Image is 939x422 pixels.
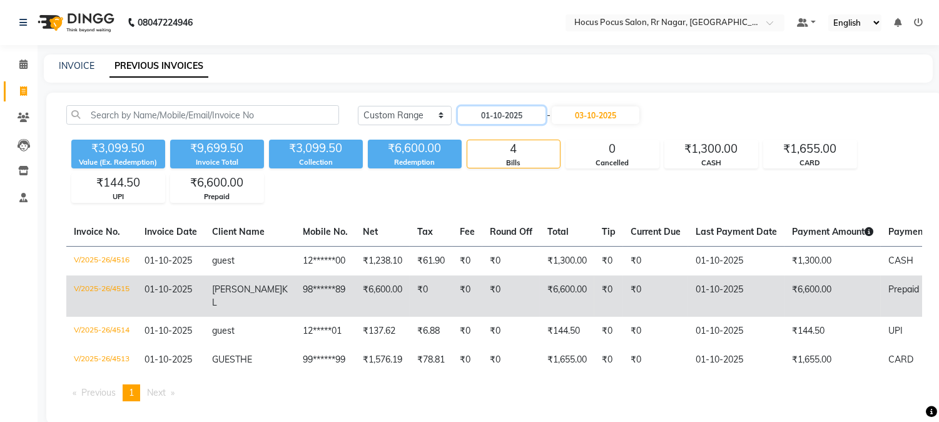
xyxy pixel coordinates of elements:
[623,246,688,275] td: ₹0
[566,140,659,158] div: 0
[888,255,913,266] span: CASH
[145,325,192,336] span: 01-10-2025
[417,226,433,237] span: Tax
[764,158,856,168] div: CARD
[72,192,165,202] div: UPI
[66,275,137,317] td: V/2025-26/4515
[145,354,192,365] span: 01-10-2025
[688,275,784,317] td: 01-10-2025
[355,275,410,317] td: ₹6,600.00
[594,246,623,275] td: ₹0
[129,387,134,398] span: 1
[171,174,263,192] div: ₹6,600.00
[212,284,282,295] span: [PERSON_NAME]
[66,384,922,401] nav: Pagination
[212,226,265,237] span: Client Name
[688,246,784,275] td: 01-10-2025
[171,192,263,202] div: Prepaid
[467,140,560,158] div: 4
[170,140,264,157] div: ₹9,699.50
[594,346,623,374] td: ₹0
[32,5,118,40] img: logo
[540,317,594,346] td: ₹144.50
[212,255,235,266] span: guest
[145,226,197,237] span: Invoice Date
[269,140,363,157] div: ₹3,099.50
[410,317,452,346] td: ₹6.88
[792,226,873,237] span: Payment Amount
[59,60,94,71] a: INVOICE
[623,275,688,317] td: ₹0
[482,317,540,346] td: ₹0
[66,346,137,374] td: V/2025-26/4513
[355,317,410,346] td: ₹137.62
[460,226,475,237] span: Fee
[355,246,410,275] td: ₹1,238.10
[594,275,623,317] td: ₹0
[81,387,116,398] span: Previous
[410,346,452,374] td: ₹78.81
[74,226,120,237] span: Invoice No.
[665,158,758,168] div: CASH
[410,275,452,317] td: ₹0
[552,106,639,124] input: End Date
[212,354,240,365] span: GUEST
[623,346,688,374] td: ₹0
[623,317,688,346] td: ₹0
[355,346,410,374] td: ₹1,576.19
[566,158,659,168] div: Cancelled
[888,325,903,336] span: UPI
[458,106,546,124] input: Start Date
[410,246,452,275] td: ₹61.90
[631,226,681,237] span: Current Due
[594,317,623,346] td: ₹0
[764,140,856,158] div: ₹1,655.00
[540,275,594,317] td: ₹6,600.00
[71,140,165,157] div: ₹3,099.50
[452,275,482,317] td: ₹0
[212,284,288,308] span: K L
[784,346,881,374] td: ₹1,655.00
[240,354,252,365] span: HE
[109,55,208,78] a: PREVIOUS INVOICES
[482,346,540,374] td: ₹0
[540,246,594,275] td: ₹1,300.00
[688,317,784,346] td: 01-10-2025
[547,109,551,122] span: -
[888,284,919,295] span: Prepaid
[170,157,264,168] div: Invoice Total
[147,387,166,398] span: Next
[688,346,784,374] td: 01-10-2025
[490,226,532,237] span: Round Off
[66,246,137,275] td: V/2025-26/4516
[452,317,482,346] td: ₹0
[452,346,482,374] td: ₹0
[547,226,569,237] span: Total
[72,174,165,192] div: ₹144.50
[452,246,482,275] td: ₹0
[482,246,540,275] td: ₹0
[71,157,165,168] div: Value (Ex. Redemption)
[269,157,363,168] div: Collection
[482,275,540,317] td: ₹0
[138,5,193,40] b: 08047224946
[368,157,462,168] div: Redemption
[66,105,339,125] input: Search by Name/Mobile/Email/Invoice No
[696,226,777,237] span: Last Payment Date
[784,275,881,317] td: ₹6,600.00
[602,226,616,237] span: Tip
[303,226,348,237] span: Mobile No.
[368,140,462,157] div: ₹6,600.00
[145,255,192,266] span: 01-10-2025
[888,354,913,365] span: CARD
[66,317,137,346] td: V/2025-26/4514
[363,226,378,237] span: Net
[145,284,192,295] span: 01-10-2025
[212,325,235,336] span: guest
[540,346,594,374] td: ₹1,655.00
[665,140,758,158] div: ₹1,300.00
[784,246,881,275] td: ₹1,300.00
[467,158,560,168] div: Bills
[784,317,881,346] td: ₹144.50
